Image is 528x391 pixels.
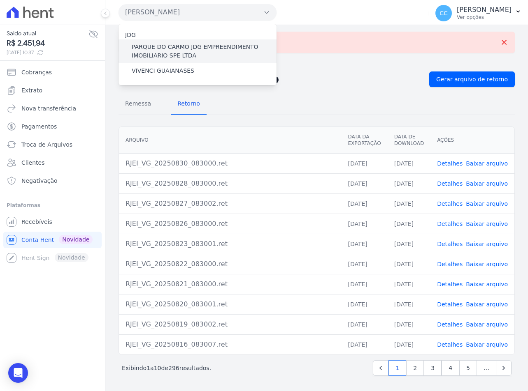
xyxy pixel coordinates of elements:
a: 1 [388,360,406,376]
a: Detalhes [437,301,463,308]
label: PARQUE DO CARMO JDG EMPREENDIMENTO IMOBILIARIO SPE LTDA [132,43,277,60]
a: Detalhes [437,241,463,247]
a: Previous [373,360,388,376]
span: Remessa [120,95,156,112]
td: [DATE] [341,294,387,314]
th: Ações [430,127,514,154]
a: 2 [406,360,424,376]
td: [DATE] [388,214,430,234]
a: Detalhes [437,341,463,348]
span: [DATE] 10:37 [7,49,88,56]
span: Negativação [21,177,58,185]
th: Data da Exportação [341,127,387,154]
a: Baixar arquivo [466,241,508,247]
a: Nova transferência [3,100,102,117]
span: Saldo atual [7,29,88,38]
td: [DATE] [341,173,387,193]
td: [DATE] [388,274,430,294]
div: Open Intercom Messenger [8,363,28,383]
a: Cobranças [3,64,102,80]
span: Clientes [21,159,44,167]
a: Detalhes [437,180,463,187]
div: RJEI_VG_20250827_083002.ret [126,199,335,209]
span: Cobranças [21,68,52,76]
span: Recebíveis [21,218,52,226]
td: [DATE] [388,254,430,274]
span: 10 [154,365,161,371]
a: Detalhes [437,321,463,328]
span: 1 [147,365,150,371]
span: Pagamentos [21,122,57,131]
a: Recebíveis [3,214,102,230]
a: Baixar arquivo [466,221,508,227]
div: RJEI_VG_20250823_083001.ret [126,239,335,249]
a: Extrato [3,82,102,99]
a: Detalhes [437,281,463,287]
th: Arquivo [119,127,341,154]
a: Negativação [3,172,102,189]
label: JDG [125,32,136,38]
td: [DATE] [341,254,387,274]
a: Detalhes [437,221,463,227]
div: RJEI_VG_20250820_083001.ret [126,299,335,309]
th: Data de Download [388,127,430,154]
a: Baixar arquivo [466,321,508,328]
div: RJEI_VG_20250828_083000.ret [126,179,335,189]
label: VIVENCI GUAIANASES [132,67,194,75]
td: [DATE] [388,173,430,193]
span: Extrato [21,86,42,94]
a: Clientes [3,154,102,171]
div: RJEI_VG_20250822_083000.ret [126,259,335,269]
div: RJEI_VG_20250830_083000.ret [126,159,335,168]
div: RJEI_VG_20250826_083000.ret [126,219,335,229]
td: [DATE] [341,234,387,254]
a: Baixar arquivo [466,281,508,287]
button: CC [PERSON_NAME] Ver opções [429,2,528,25]
nav: Breadcrumb [119,60,515,68]
span: … [477,360,496,376]
div: RJEI_VG_20250816_083007.ret [126,340,335,350]
a: 4 [442,360,459,376]
span: 296 [168,365,179,371]
a: Detalhes [437,200,463,207]
span: Retorno [172,95,205,112]
div: Plataformas [7,200,98,210]
a: 5 [459,360,477,376]
a: Baixar arquivo [466,180,508,187]
span: CC [440,10,448,16]
button: [PERSON_NAME] [119,4,277,21]
span: Novidade [59,235,93,244]
td: [DATE] [388,314,430,334]
a: Retorno [171,94,207,115]
span: Troca de Arquivos [21,140,72,149]
td: [DATE] [341,334,387,354]
td: [DATE] [388,334,430,354]
td: [DATE] [388,294,430,314]
td: [DATE] [341,193,387,214]
a: Troca de Arquivos [3,136,102,153]
a: Baixar arquivo [466,301,508,308]
a: Conta Hent Novidade [3,232,102,248]
td: [DATE] [341,153,387,173]
a: Gerar arquivo de retorno [429,71,515,87]
nav: Sidebar [7,64,98,266]
span: Nova transferência [21,104,76,113]
a: Detalhes [437,261,463,267]
p: Exibindo a de resultados. [122,364,211,372]
p: [PERSON_NAME] [457,6,512,14]
a: Pagamentos [3,118,102,135]
a: Baixar arquivo [466,160,508,167]
div: RJEI_VG_20250819_083002.ret [126,320,335,329]
span: Conta Hent [21,236,54,244]
a: Baixar arquivo [466,200,508,207]
a: Baixar arquivo [466,341,508,348]
td: [DATE] [341,274,387,294]
a: Remessa [119,94,158,115]
span: R$ 2.451,94 [7,38,88,49]
td: [DATE] [341,314,387,334]
td: [DATE] [388,153,430,173]
td: [DATE] [341,214,387,234]
a: Baixar arquivo [466,261,508,267]
td: [DATE] [388,234,430,254]
td: [DATE] [388,193,430,214]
